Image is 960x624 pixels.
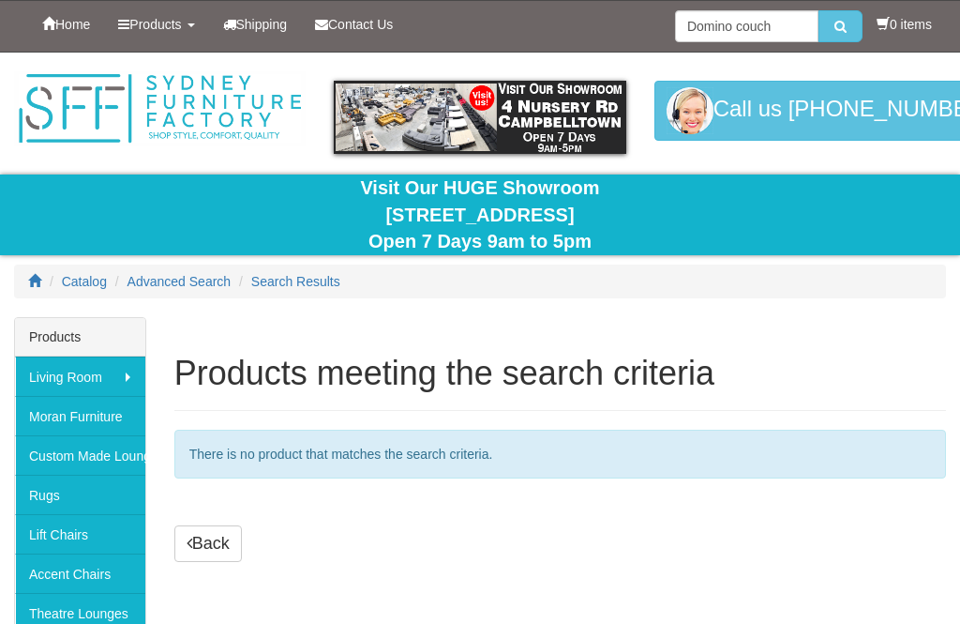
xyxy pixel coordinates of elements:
div: Products [15,318,145,357]
a: Living Room [15,357,145,396]
input: Site search [675,10,818,42]
a: Custom Made Lounges [15,435,145,475]
a: Lift Chairs [15,514,145,554]
a: Contact Us [301,1,407,48]
a: Moran Furniture [15,396,145,435]
div: Visit Our HUGE Showroom [STREET_ADDRESS] Open 7 Days 9am to 5pm [14,175,946,255]
a: Accent Chairs [15,554,145,593]
li: 0 items [877,15,932,34]
div: There is no product that matches the search criteria. [174,430,946,479]
a: Back [174,525,242,563]
a: Products [104,1,208,48]
a: Advanced Search [127,274,232,289]
span: Shipping [236,17,288,32]
span: Home [55,17,90,32]
a: Rugs [15,475,145,514]
a: Home [28,1,104,48]
a: Catalog [62,274,107,289]
img: showroom.gif [334,81,625,154]
span: Products [129,17,181,32]
span: Contact Us [328,17,393,32]
img: Sydney Furniture Factory [14,71,306,146]
h1: Products meeting the search criteria [174,355,946,392]
a: Shipping [209,1,302,48]
a: Search Results [251,274,340,289]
